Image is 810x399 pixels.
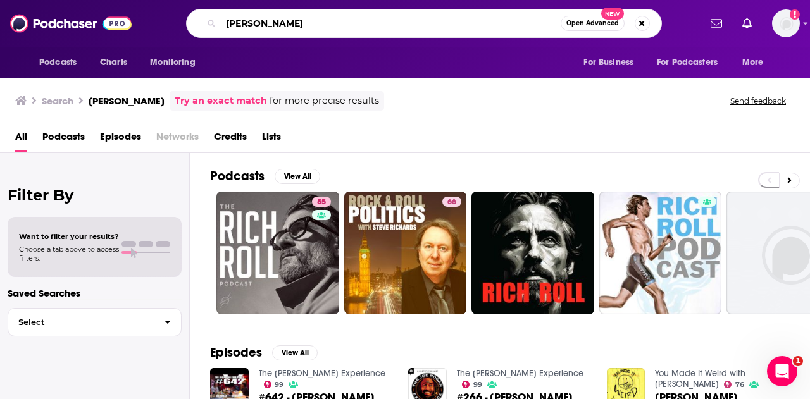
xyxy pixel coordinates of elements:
[42,95,73,107] h3: Search
[657,54,718,71] span: For Podcasters
[210,345,318,360] a: EpisodesView All
[462,381,482,388] a: 99
[141,51,211,75] button: open menu
[8,186,182,204] h2: Filter By
[210,168,320,184] a: PodcastsView All
[575,51,649,75] button: open menu
[772,9,800,37] span: Logged in as gabrielle.gantz
[262,126,281,152] a: Lists
[8,287,182,299] p: Saved Searches
[583,54,633,71] span: For Business
[175,94,267,108] a: Try an exact match
[259,368,385,379] a: The Joe Rogan Experience
[92,51,135,75] a: Charts
[566,20,619,27] span: Open Advanced
[272,345,318,360] button: View All
[210,345,262,360] h2: Episodes
[737,13,757,34] a: Show notifications dropdown
[210,168,265,184] h2: Podcasts
[275,382,283,388] span: 99
[735,382,744,388] span: 76
[186,9,662,38] div: Search podcasts, credits, & more...
[30,51,93,75] button: open menu
[772,9,800,37] img: User Profile
[442,197,461,207] a: 66
[601,8,624,20] span: New
[767,356,797,386] iframe: Intercom live chat
[150,54,195,71] span: Monitoring
[42,126,85,152] a: Podcasts
[221,13,561,34] input: Search podcasts, credits, & more...
[312,197,331,207] a: 85
[39,54,77,71] span: Podcasts
[447,196,456,209] span: 66
[270,94,379,108] span: for more precise results
[726,95,790,106] button: Send feedback
[344,192,467,314] a: 66
[264,381,284,388] a: 99
[89,95,165,107] h3: [PERSON_NAME]
[100,126,141,152] a: Episodes
[655,368,745,390] a: You Made It Weird with Pete Holmes
[8,318,154,326] span: Select
[317,196,326,209] span: 85
[772,9,800,37] button: Show profile menu
[8,308,182,336] button: Select
[15,126,27,152] a: All
[216,192,339,314] a: 85
[724,381,744,388] a: 76
[649,51,736,75] button: open menu
[733,51,780,75] button: open menu
[275,169,320,184] button: View All
[706,13,727,34] a: Show notifications dropdown
[10,11,132,35] img: Podchaser - Follow, Share and Rate Podcasts
[156,126,199,152] span: Networks
[790,9,800,20] svg: Add a profile image
[561,16,625,31] button: Open AdvancedNew
[457,368,583,379] a: The Joe Rogan Experience
[100,54,127,71] span: Charts
[19,245,119,262] span: Choose a tab above to access filters.
[19,232,119,241] span: Want to filter your results?
[742,54,764,71] span: More
[214,126,247,152] a: Credits
[793,356,803,366] span: 1
[473,382,482,388] span: 99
